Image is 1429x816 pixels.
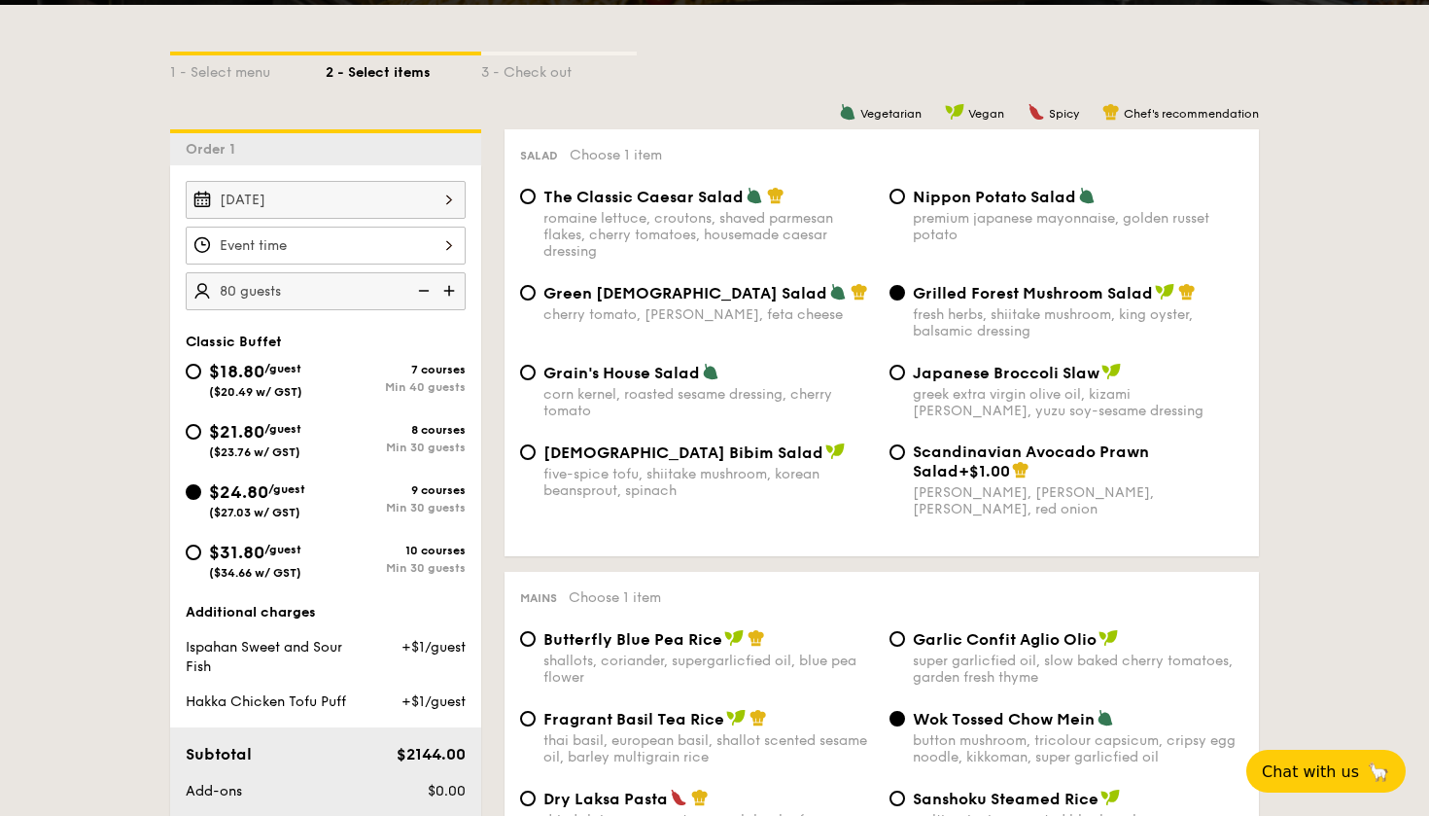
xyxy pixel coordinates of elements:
[889,285,905,301] input: Grilled Forest Mushroom Saladfresh herbs, shiitake mushroom, king oyster, balsamic dressing
[428,783,466,799] span: $0.00
[186,783,242,799] span: Add-ons
[748,629,765,647] img: icon-chef-hat.a58ddaea.svg
[326,544,466,557] div: 10 courses
[1155,283,1174,301] img: icon-vegan.f8ff3823.svg
[520,444,536,460] input: [DEMOGRAPHIC_DATA] Bibim Saladfive-spice tofu, shiitake mushroom, korean beansprout, spinach
[186,272,466,310] input: Number of guests
[569,589,661,606] span: Choose 1 item
[520,711,536,727] input: Fragrant Basil Tea Ricethai basil, european basil, shallot scented sesame oil, barley multigrain ...
[170,55,326,83] div: 1 - Select menu
[520,631,536,647] input: Butterfly Blue Pea Riceshallots, coriander, supergarlicfied oil, blue pea flower
[570,147,662,163] span: Choose 1 item
[702,363,719,380] img: icon-vegetarian.fe4039eb.svg
[326,501,466,514] div: Min 30 guests
[1124,107,1259,121] span: Chef's recommendation
[326,441,466,454] div: Min 30 guests
[520,285,536,301] input: Green [DEMOGRAPHIC_DATA] Saladcherry tomato, [PERSON_NAME], feta cheese
[1262,763,1359,781] span: Chat with us
[407,272,436,309] img: icon-reduce.1d2dbef1.svg
[1098,629,1118,647] img: icon-vegan.f8ff3823.svg
[913,306,1243,339] div: fresh herbs, shiitake mushroom, king oyster, balsamic dressing
[264,362,301,375] span: /guest
[543,386,874,419] div: corn kernel, roasted sesame dressing, cherry tomato
[543,306,874,323] div: cherry tomato, [PERSON_NAME], feta cheese
[543,630,722,649] span: Butterfly Blue Pea Rice
[543,284,827,302] span: Green [DEMOGRAPHIC_DATA] Salad
[1012,461,1029,479] img: icon-chef-hat.a58ddaea.svg
[209,385,302,399] span: ($20.49 w/ GST)
[829,283,847,301] img: icon-vegetarian.fe4039eb.svg
[209,445,300,459] span: ($23.76 w/ GST)
[186,424,201,440] input: $21.80/guest($23.76 w/ GST)8 coursesMin 30 guests
[746,187,763,204] img: icon-vegetarian.fe4039eb.svg
[968,107,1004,121] span: Vegan
[724,629,744,647] img: icon-vegan.f8ff3823.svg
[889,189,905,204] input: Nippon Potato Saladpremium japanese mayonnaise, golden russet potato
[543,210,874,260] div: romaine lettuce, croutons, shaved parmesan flakes, cherry tomatoes, housemade caesar dressing
[726,709,746,727] img: icon-vegan.f8ff3823.svg
[1049,107,1079,121] span: Spicy
[397,745,466,763] span: $2144.00
[401,693,466,710] span: +$1/guest
[186,693,346,710] span: Hakka Chicken Tofu Puff
[264,543,301,556] span: /guest
[913,284,1153,302] span: Grilled Forest Mushroom Salad
[1101,363,1121,380] img: icon-vegan.f8ff3823.svg
[691,789,709,806] img: icon-chef-hat.a58ddaea.svg
[889,365,905,380] input: Japanese Broccoli Slawgreek extra virgin olive oil, kizami [PERSON_NAME], yuzu soy-sesame dressing
[1102,103,1120,121] img: icon-chef-hat.a58ddaea.svg
[913,188,1076,206] span: Nippon Potato Salad
[186,364,201,379] input: $18.80/guest($20.49 w/ GST)7 coursesMin 40 guests
[520,149,558,162] span: Salad
[209,506,300,519] span: ($27.03 w/ GST)
[326,561,466,575] div: Min 30 guests
[543,364,700,382] span: Grain's House Salad
[543,443,823,462] span: [DEMOGRAPHIC_DATA] Bibim Salad
[481,55,637,83] div: 3 - Check out
[913,653,1243,686] div: super garlicfied oil, slow baked cherry tomatoes, garden fresh thyme
[913,484,1243,517] div: [PERSON_NAME], [PERSON_NAME], [PERSON_NAME], red onion
[851,283,868,301] img: icon-chef-hat.a58ddaea.svg
[889,631,905,647] input: Garlic Confit Aglio Oliosuper garlicfied oil, slow baked cherry tomatoes, garden fresh thyme
[1367,761,1390,783] span: 🦙
[401,639,466,656] span: +$1/guest
[1100,789,1120,806] img: icon-vegan.f8ff3823.svg
[209,566,301,580] span: ($34.66 w/ GST)
[825,443,845,460] img: icon-vegan.f8ff3823.svg
[889,791,905,806] input: Sanshoku Steamed Ricemultigrain rice, roasted black soybean
[958,462,1010,480] span: +$1.00
[186,639,342,675] span: Ispahan Sweet and Sour Fish
[913,443,1149,480] span: Scandinavian Avocado Prawn Salad
[913,386,1243,419] div: greek extra virgin olive oil, kizami [PERSON_NAME], yuzu soy-sesame dressing
[1078,187,1096,204] img: icon-vegetarian.fe4039eb.svg
[1178,283,1196,301] img: icon-chef-hat.a58ddaea.svg
[186,603,466,622] div: Additional charges
[186,227,466,265] input: Event time
[436,272,466,309] img: icon-add.58712e84.svg
[268,482,305,496] span: /guest
[913,710,1095,728] span: Wok Tossed Chow Mein
[326,483,466,497] div: 9 courses
[264,422,301,436] span: /guest
[670,789,687,806] img: icon-spicy.37a8142b.svg
[913,210,1243,243] div: premium japanese mayonnaise, golden russet potato
[186,141,243,158] span: Order 1
[520,591,557,605] span: Mains
[520,189,536,204] input: The Classic Caesar Saladromaine lettuce, croutons, shaved parmesan flakes, cherry tomatoes, house...
[767,187,784,204] img: icon-chef-hat.a58ddaea.svg
[913,630,1097,649] span: Garlic Confit Aglio Olio
[749,709,767,727] img: icon-chef-hat.a58ddaea.svg
[889,444,905,460] input: Scandinavian Avocado Prawn Salad+$1.00[PERSON_NAME], [PERSON_NAME], [PERSON_NAME], red onion
[913,790,1098,808] span: Sanshoku Steamed Rice
[1097,709,1114,727] img: icon-vegetarian.fe4039eb.svg
[186,745,252,763] span: Subtotal
[186,181,466,219] input: Event date
[209,361,264,382] span: $18.80
[520,365,536,380] input: Grain's House Saladcorn kernel, roasted sesame dressing, cherry tomato
[326,423,466,437] div: 8 courses
[860,107,922,121] span: Vegetarian
[543,653,874,686] div: shallots, coriander, supergarlicfied oil, blue pea flower
[839,103,856,121] img: icon-vegetarian.fe4039eb.svg
[543,732,874,765] div: thai basil, european basil, shallot scented sesame oil, barley multigrain rice
[209,481,268,503] span: $24.80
